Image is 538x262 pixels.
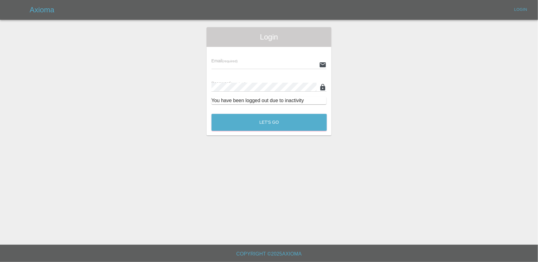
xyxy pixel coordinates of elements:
[5,250,533,258] h6: Copyright © 2025 Axioma
[222,59,238,63] small: (required)
[30,5,54,15] h5: Axioma
[231,82,246,85] small: (required)
[212,81,246,86] span: Password
[511,5,531,15] a: Login
[212,97,327,104] div: You have been logged out due to inactivity
[212,114,327,131] button: Let's Go
[212,58,238,63] span: Email
[212,32,327,42] span: Login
